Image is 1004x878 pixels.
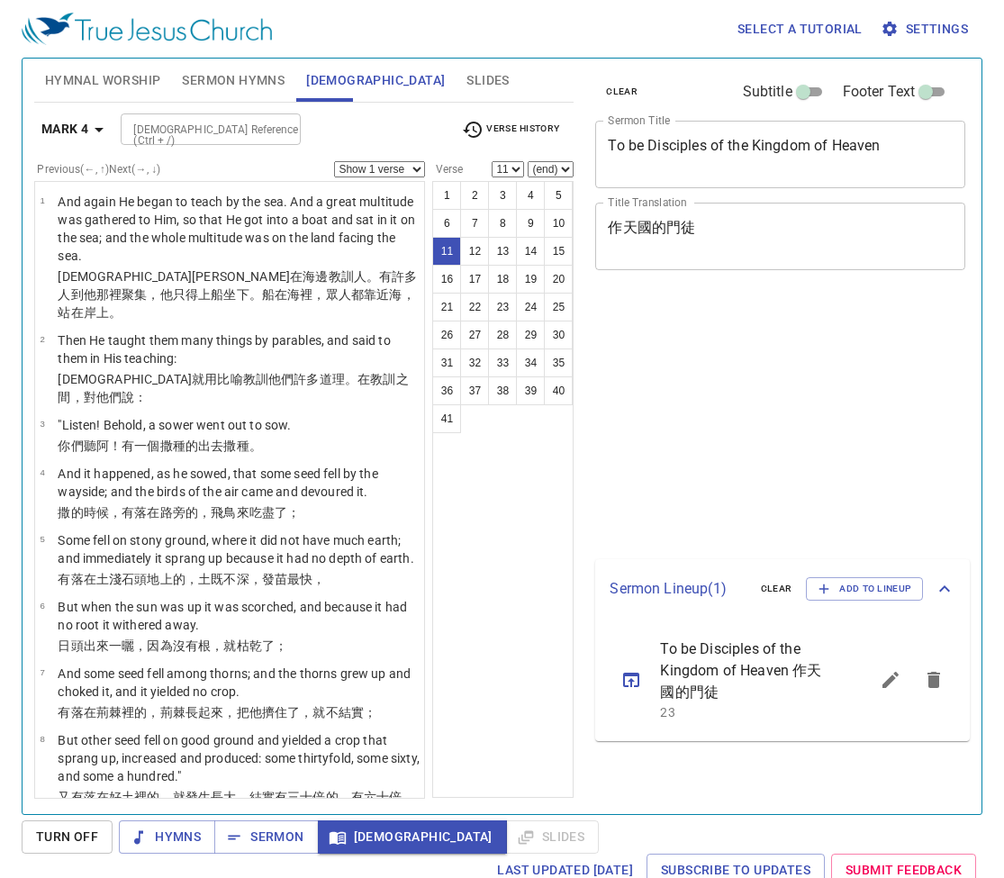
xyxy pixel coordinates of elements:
p: 撒 [58,503,419,521]
span: [DEMOGRAPHIC_DATA] [332,826,493,848]
button: 23 [488,293,517,321]
span: To be Disciples of the Kingdom of Heaven 作天國的門徒 [660,638,826,703]
span: Hymnal Worship [45,69,161,92]
wg4687: 出去 [198,439,262,453]
p: [DEMOGRAPHIC_DATA] [58,370,419,406]
label: Previous (←, ↑) Next (→, ↓) [37,164,160,175]
wg4071: 來 [237,505,301,520]
wg2424: 就用 [58,372,408,404]
wg4098: 在土淺石頭地 [84,572,326,586]
wg173: 裡 [122,705,376,720]
p: And it happened, as he sowed, that some seed fell by the wayside; and the birds of the air came a... [58,465,419,501]
button: 8 [488,209,517,238]
button: 19 [516,265,545,294]
wg1831: 撒種 [223,439,261,453]
b: Mark 4 [41,118,88,140]
button: 5 [544,181,573,210]
button: 25 [544,293,573,321]
wg3825: 在 [58,269,417,320]
span: 6 [40,601,44,611]
wg4863: ，他 [58,287,414,320]
span: Slides [466,69,509,92]
wg1722: ，有落 [109,505,300,520]
span: [DEMOGRAPHIC_DATA] [306,69,445,92]
wg1519: 的，荊棘 [134,705,376,720]
label: Verse [432,164,463,175]
wg3844: 的，飛鳥 [185,505,300,520]
wg846: 說 [122,390,147,404]
wg2719: ； [287,505,300,520]
textarea: 作天國的門徒 [608,219,953,253]
wg4098: 在荊棘 [84,705,377,720]
span: Footer Text [843,81,916,103]
button: 10 [544,209,573,238]
button: [DEMOGRAPHIC_DATA] [318,820,507,854]
span: clear [606,84,638,100]
span: Subtitle [743,81,792,103]
span: Sermon [229,826,303,848]
wg2246: 出來 [84,638,287,653]
wg3844: 海邊 [58,269,417,320]
button: 3 [488,181,517,210]
wg1722: 比喻 [58,372,408,404]
button: Add to Lineup [806,577,923,601]
button: 17 [460,265,489,294]
button: 28 [488,321,517,349]
wg846: 那裡聚集 [58,287,414,320]
wg3598: 旁 [173,505,301,520]
button: 37 [460,376,489,405]
button: 36 [432,376,461,405]
wg899: ，發苗 [249,572,326,586]
div: Sermon Lineup(1)clearAdd to Lineup [595,559,970,619]
p: But other seed fell on good ground and yielded a crop that sprang up, increased and produced: som... [58,731,419,785]
span: Add to Lineup [818,581,911,597]
button: 32 [460,348,489,377]
wg393: 一曬 [109,638,287,653]
wg4183: 人 [58,287,414,320]
span: 2 [40,334,44,344]
wg1321: 人。有許多 [58,269,417,320]
button: Turn Off [22,820,113,854]
span: 1 [40,195,44,205]
wg4098: 在路 [147,505,300,520]
wg1093: 裡的，就發生長大 [58,790,402,822]
wg1519: 好 [58,790,402,822]
span: 4 [40,467,44,477]
wg846: 只得 [58,287,414,320]
img: True Jesus Church [22,13,272,45]
span: 5 [40,534,44,544]
button: 31 [432,348,461,377]
button: 11 [432,237,461,266]
wg2192: 根 [198,638,287,653]
button: 1 [432,181,461,210]
button: 16 [432,265,461,294]
button: 40 [544,376,573,405]
wg4314: 他 [58,287,414,320]
button: Verse History [451,116,570,143]
button: 29 [516,321,545,349]
button: 35 [544,348,573,377]
wg3583: ； [275,638,287,653]
wg1322: ，對他們 [71,390,148,404]
span: Verse History [462,119,559,140]
button: 4 [516,181,545,210]
button: 7 [460,209,489,238]
button: 12 [460,237,489,266]
p: And some seed fell among thorns; and the thorns grew up and choked it, and it yielded no crop. [58,665,419,701]
button: 41 [432,404,461,433]
span: Select a tutorial [737,18,863,41]
wg2590: ； [364,705,376,720]
wg3793: 到 [58,287,414,320]
span: Sermon Hymns [182,69,285,92]
span: Hymns [133,826,201,848]
p: Sermon Lineup ( 1 ) [610,578,746,600]
span: Turn Off [36,826,98,848]
button: 15 [544,237,573,266]
wg173: 長起來 [185,705,376,720]
p: 又有落 [58,788,419,824]
button: 9 [516,209,545,238]
p: 有落 [58,570,419,588]
wg2064: 吃盡了 [249,505,301,520]
button: Mark 4 [34,113,117,146]
p: [DEMOGRAPHIC_DATA][PERSON_NAME] [58,267,419,321]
